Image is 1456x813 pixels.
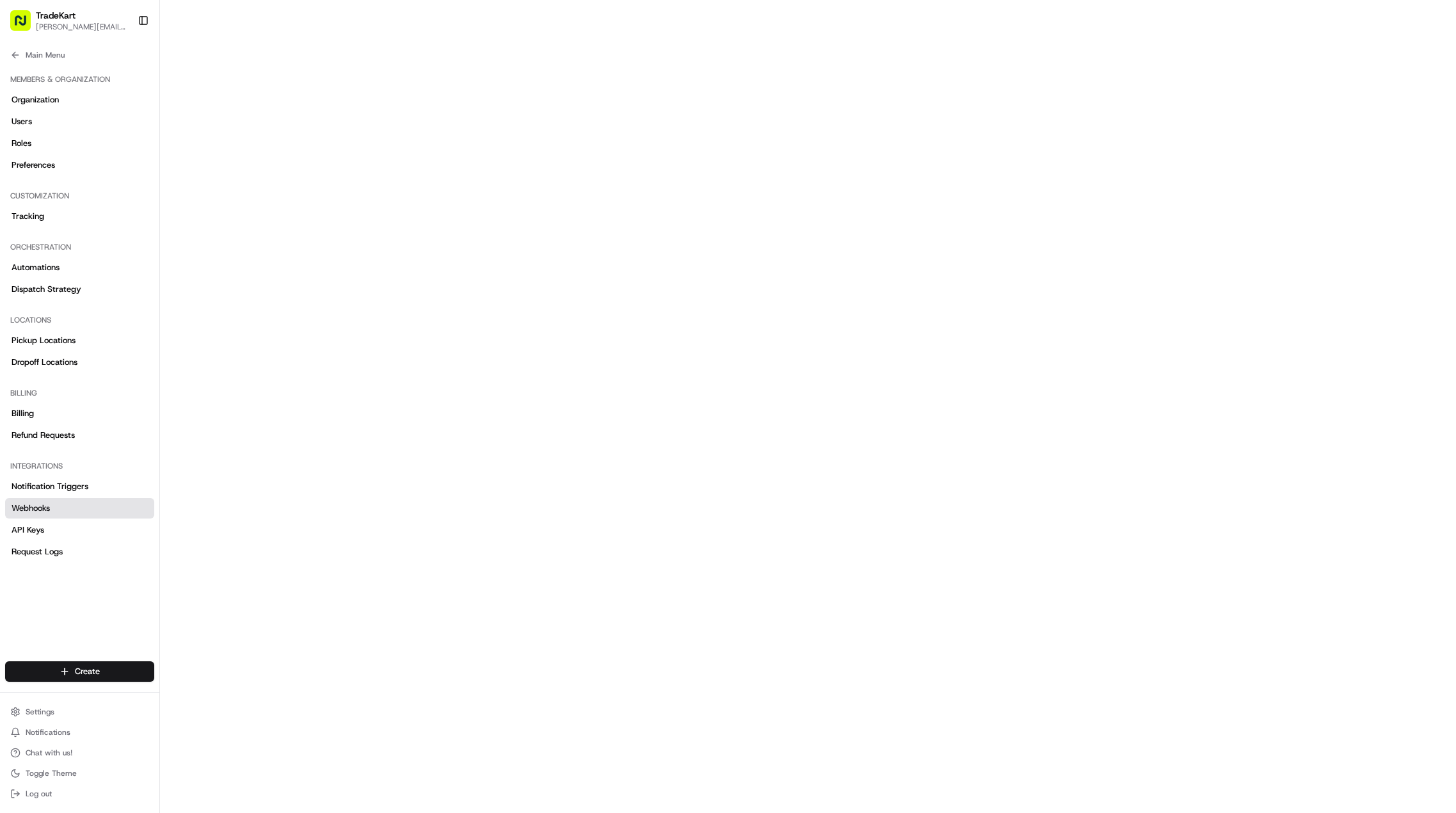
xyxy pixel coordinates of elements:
[5,257,154,278] a: Automations
[12,357,77,368] span: Dropoff Locations
[5,310,154,330] div: Locations
[5,155,154,175] a: Preferences
[12,503,50,514] span: Webhooks
[5,237,154,257] div: Orchestration
[12,335,76,346] span: Pickup Locations
[12,284,81,295] span: Dispatch Strategy
[75,666,100,677] span: Create
[5,703,154,721] button: Settings
[12,430,75,441] span: Refund Requests
[26,768,77,778] span: Toggle Theme
[26,50,65,60] span: Main Menu
[12,94,59,106] span: Organization
[26,748,72,758] span: Chat with us!
[5,425,154,446] a: Refund Requests
[26,789,52,799] span: Log out
[5,330,154,351] a: Pickup Locations
[5,111,154,132] a: Users
[5,542,154,562] a: Request Logs
[36,22,127,32] button: [PERSON_NAME][EMAIL_ADDRESS][PERSON_NAME][DOMAIN_NAME]
[12,524,44,536] span: API Keys
[5,383,154,403] div: Billing
[5,5,132,36] button: TradeKart[PERSON_NAME][EMAIL_ADDRESS][PERSON_NAME][DOMAIN_NAME]
[5,206,154,227] a: Tracking
[5,133,154,154] a: Roles
[5,498,154,519] a: Webhooks
[5,456,154,476] div: Integrations
[5,476,154,497] a: Notification Triggers
[36,9,76,22] button: TradeKart
[12,262,60,273] span: Automations
[5,520,154,540] a: API Keys
[5,723,154,741] button: Notifications
[12,546,63,558] span: Request Logs
[5,352,154,373] a: Dropoff Locations
[5,186,154,206] div: Customization
[12,138,31,149] span: Roles
[12,159,55,171] span: Preferences
[26,707,54,717] span: Settings
[12,481,88,492] span: Notification Triggers
[5,69,154,90] div: Members & Organization
[5,46,154,64] button: Main Menu
[12,408,34,419] span: Billing
[5,279,154,300] a: Dispatch Strategy
[5,403,154,424] a: Billing
[5,90,154,110] a: Organization
[5,744,154,762] button: Chat with us!
[12,116,32,127] span: Users
[5,785,154,803] button: Log out
[5,764,154,782] button: Toggle Theme
[12,211,44,222] span: Tracking
[5,661,154,682] button: Create
[26,727,70,737] span: Notifications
